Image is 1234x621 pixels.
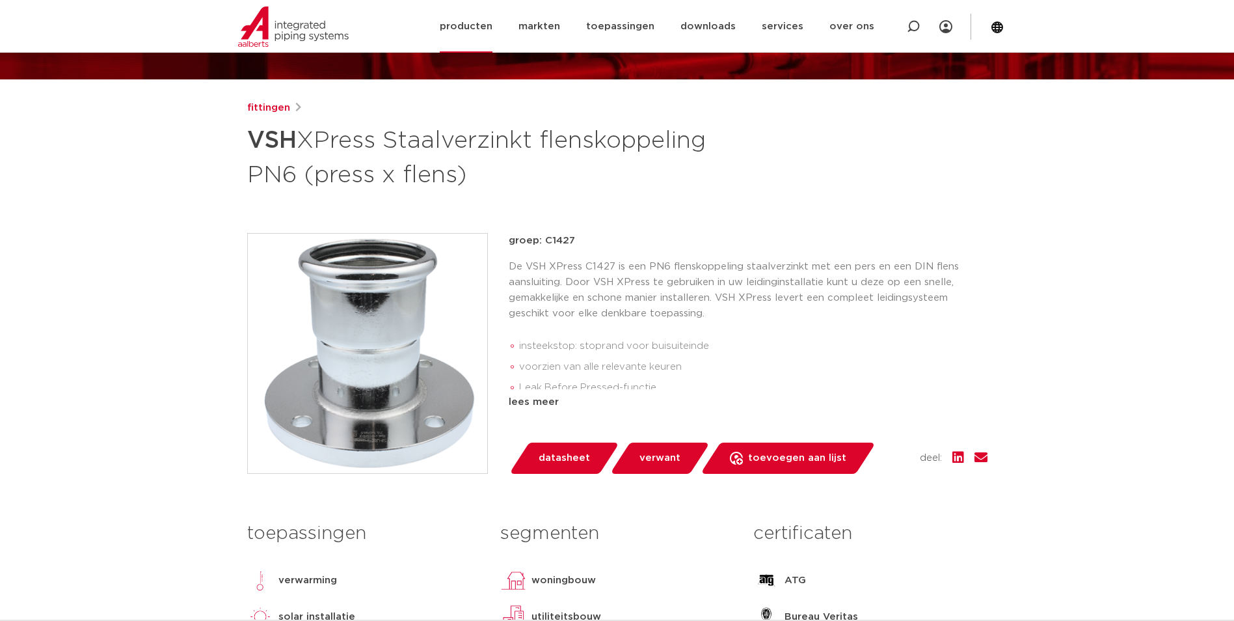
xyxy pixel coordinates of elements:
span: deel: [920,450,942,466]
img: ATG [753,568,779,594]
h3: segmenten [500,521,734,547]
p: woningbouw [531,573,596,588]
h3: toepassingen [247,521,481,547]
img: verwarming [247,568,273,594]
a: verwant [610,443,710,474]
div: lees meer [509,394,987,410]
p: De VSH XPress C1427 is een PN6 flenskoppeling staalverzinkt met een pers en een DIN flens aanslui... [509,259,987,322]
li: insteekstop: stoprand voor buisuiteinde [519,336,987,357]
img: Product Image for VSH XPress Staalverzinkt flenskoppeling PN6 (press x flens) [248,234,487,473]
span: toevoegen aan lijst [748,448,846,469]
p: groep: C1427 [509,233,987,249]
a: fittingen [247,100,290,116]
h1: XPress Staalverzinkt flenskoppeling PN6 (press x flens) [247,121,736,191]
strong: VSH [247,129,297,152]
li: voorzien van alle relevante keuren [519,357,987,378]
p: ATG [785,573,806,588]
h3: certificaten [753,521,987,547]
img: woningbouw [500,568,526,594]
p: verwarming [278,573,337,588]
li: Leak Before Pressed-functie [519,378,987,398]
span: verwant [639,448,680,469]
a: datasheet [509,443,619,474]
span: datasheet [539,448,590,469]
